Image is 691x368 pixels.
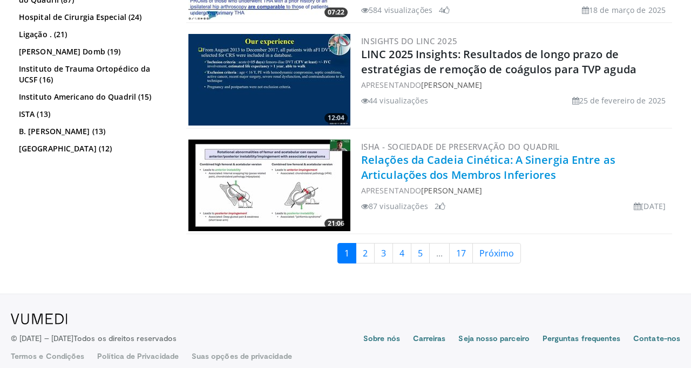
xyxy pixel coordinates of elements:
font: Todos os direitos reservados [73,334,177,343]
font: 4 [439,5,443,15]
img: 476518fa-9899-42fd-91f5-f440acaab67b.300x170_q85_crop-smart_upscale.jpg [188,34,350,126]
font: Política de Privacidade [97,351,179,360]
a: ISHA - Sociedade de Preservação do Quadril [361,141,560,152]
a: 5 [411,243,430,263]
img: 32a4bfa3-d390-487e-829c-9985ff2db92b.300x170_q85_crop-smart_upscale.jpg [188,140,350,231]
a: B. [PERSON_NAME] (13) [19,126,167,137]
font: 18 de março de 2025 [589,5,666,15]
font: Seja nosso parceiro [458,334,529,343]
a: 17 [449,243,473,263]
font: Instituto de Trauma Ortopédico da UCSF (16) [19,64,150,85]
font: 5 [418,247,423,259]
a: [GEOGRAPHIC_DATA] (12) [19,143,167,154]
a: Carreiras [413,333,446,346]
font: © [DATE] – [DATE] [11,334,73,343]
a: [PERSON_NAME] Domb (19) [19,46,167,57]
font: Termos e Condições [11,351,84,360]
font: Sobre nós [363,334,400,343]
font: 4 [399,247,404,259]
a: LINC 2025 Insights: Resultados de longo prazo de estratégias de remoção de coágulos para TVP aguda [361,47,636,77]
font: 12:04 [328,113,344,122]
a: 2 [356,243,375,263]
font: Instituto Americano do Quadril (15) [19,92,152,102]
img: Logotipo da VuMedi [11,314,67,324]
a: 12:04 [188,34,350,126]
a: Perguntas frequentes [543,333,620,346]
a: Ligação . (21) [19,29,167,40]
font: [GEOGRAPHIC_DATA] (12) [19,143,112,154]
a: Contate-nos [633,333,680,346]
font: Suas opções de privacidade [192,351,292,360]
a: Hospital de Cirurgia Especial (24) [19,12,167,23]
font: [DATE] [641,201,666,211]
font: 17 [456,247,466,259]
a: Relações da Cadeia Cinética: A Sinergia Entre as Articulações dos Membros Inferiores [361,152,615,182]
a: 21:06 [188,140,350,231]
font: B. [PERSON_NAME] (13) [19,126,105,136]
a: [PERSON_NAME] [421,185,482,196]
font: APRESENTANDO [361,185,421,196]
font: 584 visualizações [369,5,432,15]
font: Contate-nos [633,334,680,343]
a: 4 [392,243,411,263]
font: 07:22 [328,8,344,17]
a: ISTA (13) [19,109,167,120]
a: Política de Privacidade [97,351,179,362]
font: Próximo [479,247,514,259]
a: [PERSON_NAME] [421,80,482,90]
font: Ligação . (21) [19,29,67,39]
a: 3 [374,243,393,263]
a: Instituto Americano do Quadril (15) [19,92,167,102]
font: 3 [381,247,386,259]
a: Próximo [472,243,521,263]
a: Instituto de Trauma Ortopédico da UCSF (16) [19,64,167,85]
font: 44 visualizações [369,95,428,106]
font: 2 [435,201,439,211]
font: [PERSON_NAME] Domb (19) [19,46,120,57]
font: Perguntas frequentes [543,334,620,343]
a: Seja nosso parceiro [458,333,529,346]
a: Sobre nós [363,333,400,346]
font: 21:06 [328,219,344,228]
nav: Páginas de resultados da pesquisa [186,243,672,263]
font: 2 [363,247,368,259]
font: 87 visualizações [369,201,428,211]
font: ISTA (13) [19,109,50,119]
font: Carreiras [413,334,446,343]
font: APRESENTANDO [361,80,421,90]
font: 1 [344,247,349,259]
a: Insights do LINC 2025 [361,36,457,46]
a: 1 [337,243,356,263]
font: Hospital de Cirurgia Especial (24) [19,12,141,22]
a: Suas opções de privacidade [192,351,292,362]
font: 25 de fevereiro de 2025 [579,95,666,106]
a: Termos e Condições [11,351,84,362]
